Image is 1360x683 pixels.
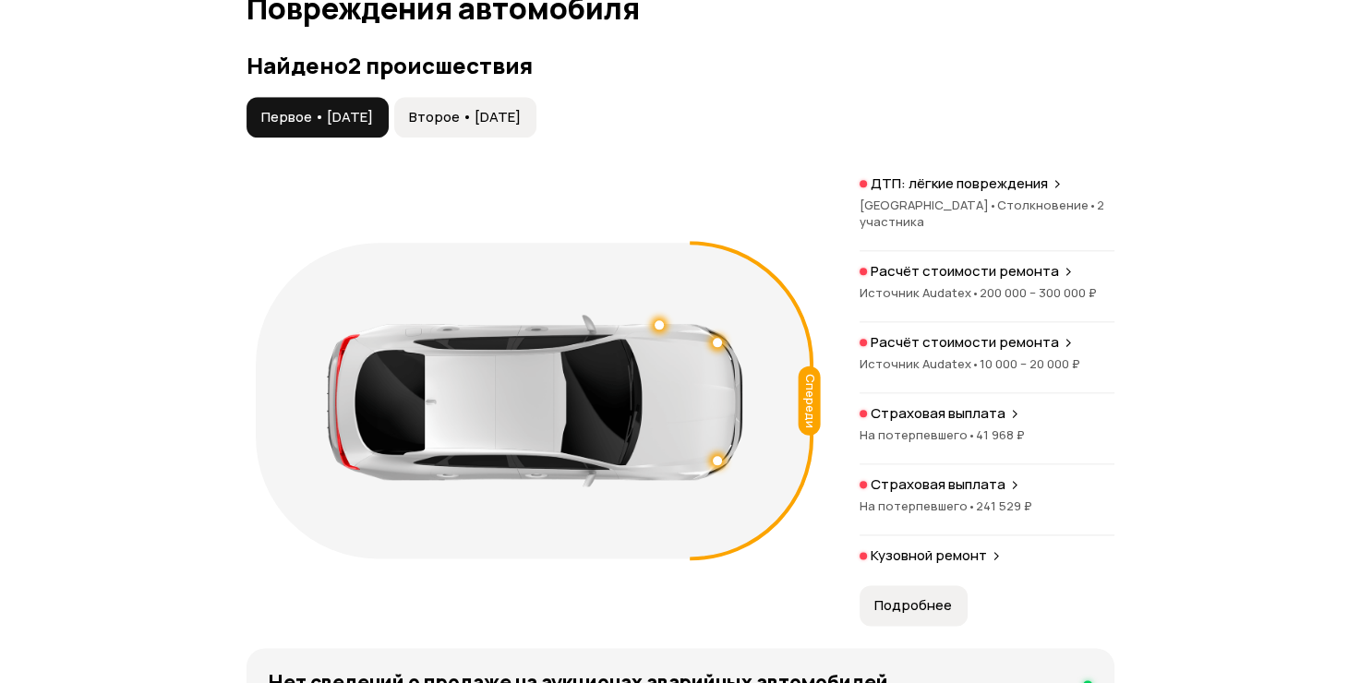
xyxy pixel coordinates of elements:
span: • [971,355,980,372]
span: Первое • [DATE] [261,108,373,126]
span: • [968,497,976,514]
span: Столкновение [997,197,1097,213]
span: • [971,284,980,301]
span: Источник Audatex [860,355,980,372]
h3: Найдено 2 происшествия [247,53,1114,78]
p: Кузовной ремонт [871,546,987,565]
span: Второе • [DATE] [409,108,521,126]
span: Источник Audatex [860,284,980,301]
span: 41 968 ₽ [976,426,1025,443]
span: • [968,426,976,443]
button: Подробнее [860,585,968,626]
button: Второе • [DATE] [394,97,536,138]
span: 200 000 – 300 000 ₽ [980,284,1097,301]
span: [GEOGRAPHIC_DATA] [860,197,997,213]
p: ДТП: лёгкие повреждения [871,174,1048,193]
span: 241 529 ₽ [976,497,1032,514]
span: • [1089,197,1097,213]
p: Расчёт стоимости ремонта [871,262,1059,281]
p: Страховая выплата [871,404,1005,423]
p: Страховая выплата [871,475,1005,494]
span: На потерпевшего [860,497,976,514]
span: Подробнее [874,596,952,615]
div: Спереди [798,365,820,435]
span: 2 участника [860,197,1104,230]
span: 10 000 – 20 000 ₽ [980,355,1080,372]
button: Первое • [DATE] [247,97,389,138]
p: Расчёт стоимости ремонта [871,333,1059,352]
span: • [989,197,997,213]
span: На потерпевшего [860,426,976,443]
